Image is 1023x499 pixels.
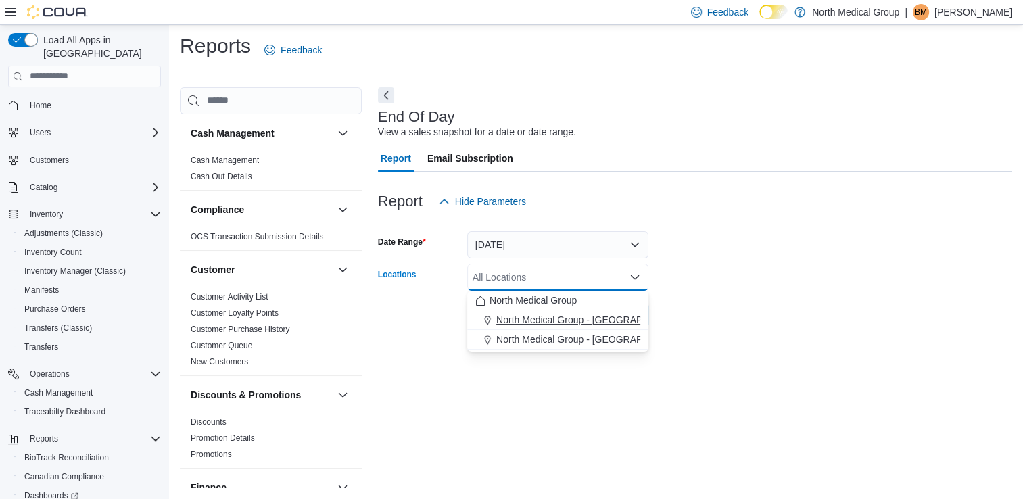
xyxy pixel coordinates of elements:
[378,193,423,210] h3: Report
[467,291,648,350] div: Choose from the following options
[19,263,131,279] a: Inventory Manager (Classic)
[19,404,111,420] a: Traceabilty Dashboard
[335,125,351,141] button: Cash Management
[38,33,161,60] span: Load All Apps in [GEOGRAPHIC_DATA]
[24,266,126,277] span: Inventory Manager (Classic)
[19,282,161,298] span: Manifests
[467,231,648,258] button: [DATE]
[913,4,929,20] div: Brendan Mccutchen
[24,452,109,463] span: BioTrack Reconciliation
[378,87,394,103] button: Next
[759,5,788,19] input: Dark Mode
[191,172,252,181] a: Cash Out Details
[24,387,93,398] span: Cash Management
[378,237,426,247] label: Date Range
[3,178,166,197] button: Catalog
[259,37,327,64] a: Feedback
[19,301,161,317] span: Purchase Orders
[19,320,161,336] span: Transfers (Classic)
[19,320,97,336] a: Transfers (Classic)
[24,366,75,382] button: Operations
[14,383,166,402] button: Cash Management
[191,126,332,140] button: Cash Management
[191,263,235,277] h3: Customer
[14,318,166,337] button: Transfers (Classic)
[30,127,51,138] span: Users
[191,292,268,302] a: Customer Activity List
[905,4,907,20] p: |
[24,285,59,295] span: Manifests
[30,182,57,193] span: Catalog
[24,206,161,222] span: Inventory
[14,281,166,300] button: Manifests
[191,232,324,241] a: OCS Transaction Submission Details
[191,325,290,334] a: Customer Purchase History
[19,450,161,466] span: BioTrack Reconciliation
[14,224,166,243] button: Adjustments (Classic)
[433,188,531,215] button: Hide Parameters
[191,324,290,335] span: Customer Purchase History
[455,195,526,208] span: Hide Parameters
[191,156,259,165] a: Cash Management
[24,124,56,141] button: Users
[335,201,351,218] button: Compliance
[191,341,252,350] a: Customer Queue
[19,301,91,317] a: Purchase Orders
[467,330,648,350] button: North Medical Group - [GEOGRAPHIC_DATA]
[3,429,166,448] button: Reports
[19,339,161,355] span: Transfers
[812,4,899,20] p: North Medical Group
[30,155,69,166] span: Customers
[191,126,275,140] h3: Cash Management
[496,333,690,346] span: North Medical Group - [GEOGRAPHIC_DATA]
[19,469,110,485] a: Canadian Compliance
[191,308,279,318] span: Customer Loyalty Points
[24,341,58,352] span: Transfers
[24,97,161,114] span: Home
[180,32,251,60] h1: Reports
[19,385,98,401] a: Cash Management
[19,225,108,241] a: Adjustments (Classic)
[24,323,92,333] span: Transfers (Classic)
[335,479,351,496] button: Finance
[14,300,166,318] button: Purchase Orders
[24,179,63,195] button: Catalog
[427,145,513,172] span: Email Subscription
[191,417,227,427] a: Discounts
[30,369,70,379] span: Operations
[490,293,577,307] span: North Medical Group
[191,203,244,216] h3: Compliance
[19,339,64,355] a: Transfers
[335,387,351,403] button: Discounts & Promotions
[14,243,166,262] button: Inventory Count
[915,4,927,20] span: BM
[180,229,362,250] div: Compliance
[629,272,640,283] button: Close list of options
[191,481,332,494] button: Finance
[3,95,166,115] button: Home
[191,450,232,459] a: Promotions
[24,431,64,447] button: Reports
[19,263,161,279] span: Inventory Manager (Classic)
[496,313,690,327] span: North Medical Group - [GEOGRAPHIC_DATA]
[335,262,351,278] button: Customer
[24,124,161,141] span: Users
[14,337,166,356] button: Transfers
[191,481,227,494] h3: Finance
[24,97,57,114] a: Home
[24,152,74,168] a: Customers
[19,385,161,401] span: Cash Management
[191,433,255,443] a: Promotion Details
[191,356,248,367] span: New Customers
[19,404,161,420] span: Traceabilty Dashboard
[24,247,82,258] span: Inventory Count
[30,433,58,444] span: Reports
[24,304,86,314] span: Purchase Orders
[24,366,161,382] span: Operations
[191,291,268,302] span: Customer Activity List
[191,417,227,427] span: Discounts
[180,152,362,190] div: Cash Management
[24,406,105,417] span: Traceabilty Dashboard
[191,171,252,182] span: Cash Out Details
[19,469,161,485] span: Canadian Compliance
